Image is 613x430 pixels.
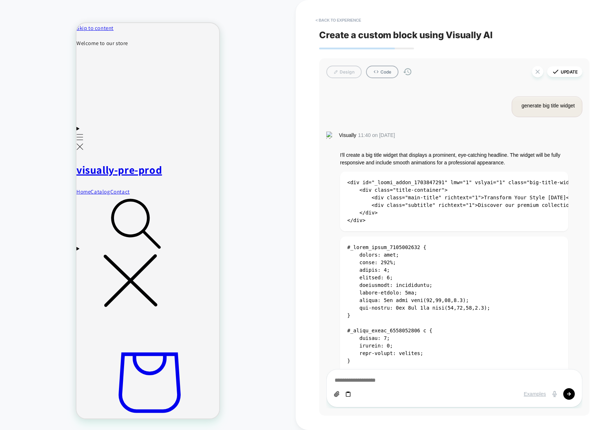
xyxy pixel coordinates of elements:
div: generate big title widget [521,102,575,110]
div: Examples [524,391,546,397]
span: 11:40 on [DATE] [358,132,395,138]
img: Visually logo [326,132,337,139]
span: Visually [339,132,356,138]
span: Create a custom block using Visually AI [319,30,590,40]
p: I'll create a big title widget that displays a prominent, eye-catching headline. The widget will ... [340,151,568,167]
button: Update [547,66,582,77]
a: Catalog [14,165,34,172]
a: Contact [34,165,53,172]
button: < Back to experience [312,14,365,26]
button: Code [366,66,398,78]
